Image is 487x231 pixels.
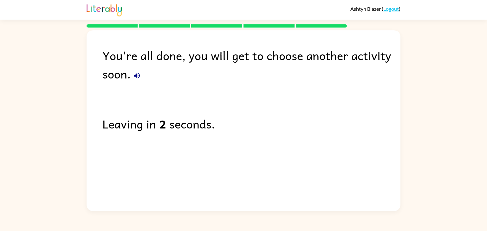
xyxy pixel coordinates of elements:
div: ( ) [350,6,400,12]
span: Ashtyn Blazer [350,6,382,12]
div: You're all done, you will get to choose another activity soon. [102,46,400,83]
b: 2 [159,115,166,133]
img: Literably [87,3,122,16]
div: Leaving in seconds. [102,115,400,133]
a: Logout [383,6,399,12]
